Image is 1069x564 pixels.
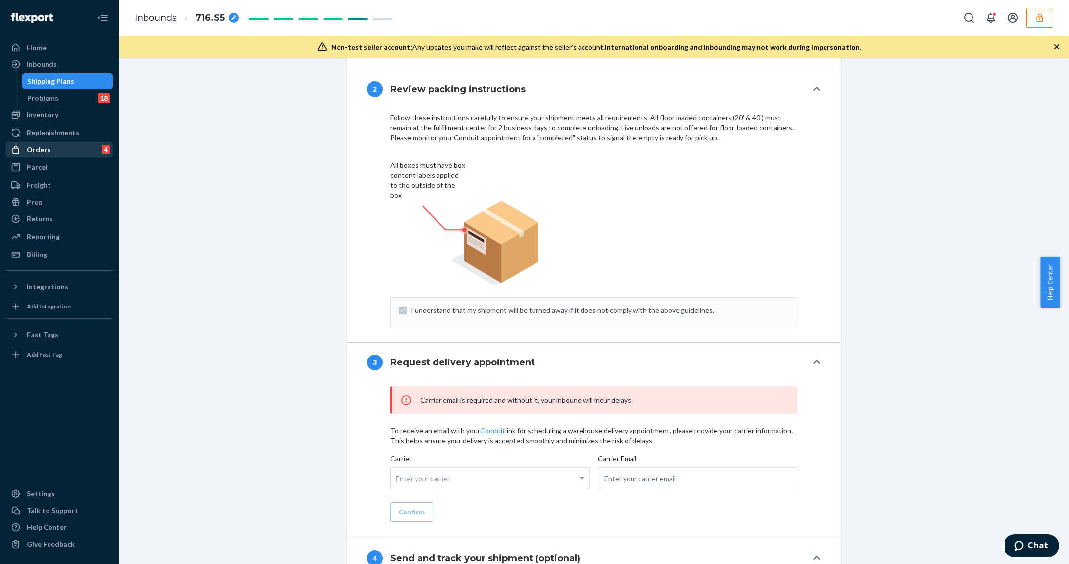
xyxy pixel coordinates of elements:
img: Flexport logo [11,13,53,23]
div: Orders [27,145,50,154]
a: Problems18 [22,90,113,106]
a: Parcel [6,159,113,175]
button: 3Request delivery appointment [347,343,841,382]
div: Any updates you make will reflect against the seller's account. [331,42,861,52]
div: 18 [98,93,110,103]
div: Replenishments [27,128,79,138]
label: Carrier [390,454,590,492]
div: 2 [367,81,383,97]
button: Close Navigation [93,8,113,28]
a: Inbounds [135,12,177,23]
div: Settings [27,489,55,499]
div: Freight [27,180,51,190]
button: Fast Tags [6,327,113,343]
a: Shipping Plans [22,73,113,89]
input: I understand that my shipment will be turned away if it does not comply with the above guidelines. [399,307,407,314]
div: Billing [27,250,47,259]
a: Help Center [6,519,113,535]
div: Reporting [27,232,60,242]
div: Integrations [27,282,68,292]
a: Inbounds [6,56,113,72]
span: International onboarding and inbounding may not work during impersonation. [605,43,861,51]
span: 716.S5 [195,12,225,25]
div: Inventory [27,110,58,120]
div: Parcel [27,162,48,172]
button: Talk to Support [6,503,113,518]
a: Returns [6,211,113,227]
div: Help Center [27,522,67,532]
div: 3 [367,355,383,370]
a: Freight [6,177,113,193]
h4: Review packing instructions [390,83,526,96]
button: Confirm [390,502,433,522]
h4: Request delivery appointment [390,356,535,369]
a: Home [6,40,113,55]
a: Add Fast Tag [6,347,113,362]
div: 4 [102,145,110,154]
iframe: Opens a widget where you can chat to one of our agents [1005,534,1059,559]
a: Prep [6,194,113,210]
a: Add Integration [6,299,113,314]
div: Shipping Plans [27,76,74,86]
p: To receive an email with your link for scheduling a warehouse delivery appointment, please provid... [390,426,797,446]
a: Billing [6,247,113,262]
button: Open account menu [1003,8,1022,28]
input: Enter your carrier email [598,467,797,489]
div: Follow these instructions carefully to ensure your shipment meets all requirements. All floor loa... [390,113,797,143]
div: Enter your carrier [391,468,589,489]
div: Fast Tags [27,330,58,340]
a: Inventory [6,107,113,123]
a: Replenishments [6,125,113,141]
label: Carrier Email [598,454,797,492]
ol: breadcrumbs [127,3,246,33]
a: Reporting [6,229,113,245]
button: Give Feedback [6,536,113,552]
div: Confirm [399,507,425,517]
div: Home [27,43,47,52]
span: I understand that my shipment will be turned away if it does not comply with the above guidelines. [411,306,789,315]
span: Carrier email is required and without it, your inbound will incur delays [420,396,631,404]
a: Orders4 [6,142,113,157]
div: Problems [27,93,58,103]
button: 2Review packing instructions [347,69,841,109]
button: Open Search Box [959,8,979,28]
button: Help Center [1040,257,1060,308]
div: Inbounds [27,59,57,69]
figcaption: All boxes must have box content labels applied to the outside of the box [390,160,467,200]
div: Returns [27,214,53,224]
button: Open notifications [981,8,1001,28]
div: Prep [27,197,42,207]
div: Give Feedback [27,539,75,549]
a: Settings [6,486,113,502]
div: Add Integration [27,302,71,310]
div: Talk to Support [27,506,78,515]
a: Conduit [480,426,505,435]
div: Add Fast Tag [27,350,62,359]
button: Integrations [6,279,113,295]
span: Non-test seller account: [331,43,412,51]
